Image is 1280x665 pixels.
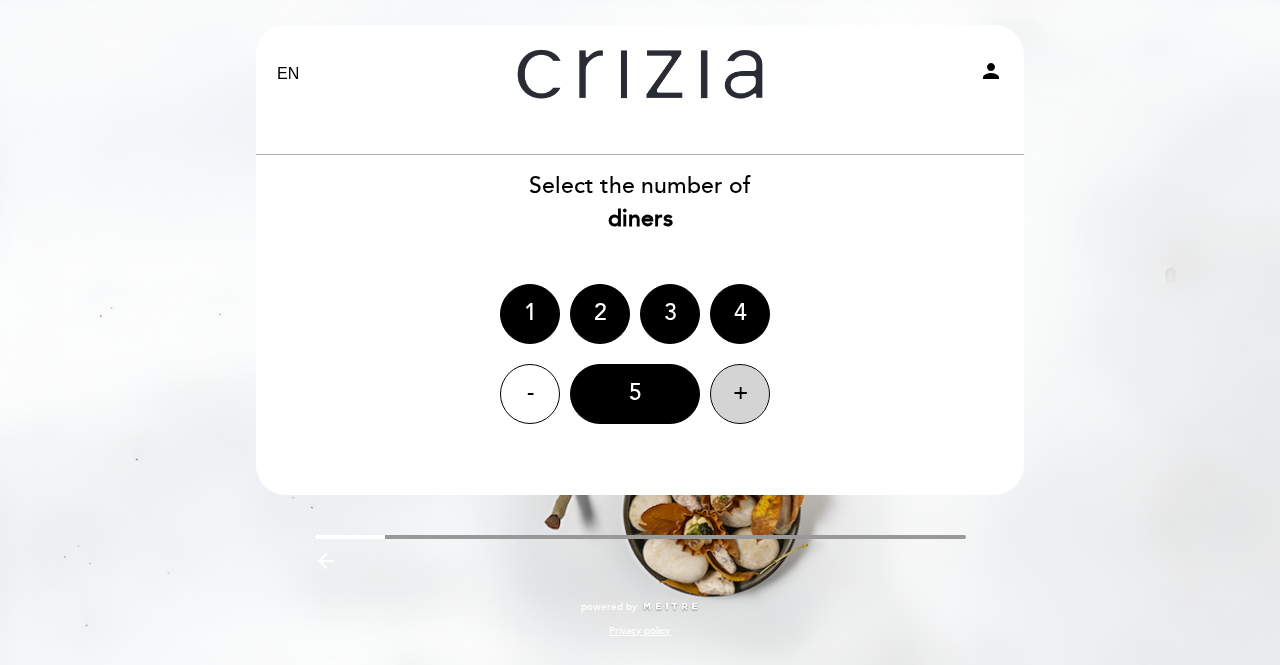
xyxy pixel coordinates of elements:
i: person [979,59,1003,83]
div: - [500,364,560,424]
a: powered by [581,600,699,614]
div: 1 [500,284,560,344]
b: diners [608,205,673,233]
img: MEITRE [642,602,699,612]
span: powered by [581,600,637,614]
div: 5 [570,364,700,424]
div: Select the number of [255,170,1025,236]
a: Crizia [515,47,765,102]
i: arrow_backward [314,549,338,573]
div: 4 [710,284,770,344]
div: + [710,364,770,424]
a: Privacy policy [609,624,670,638]
div: 2 [570,284,630,344]
button: person [979,59,1003,90]
div: 3 [640,284,700,344]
